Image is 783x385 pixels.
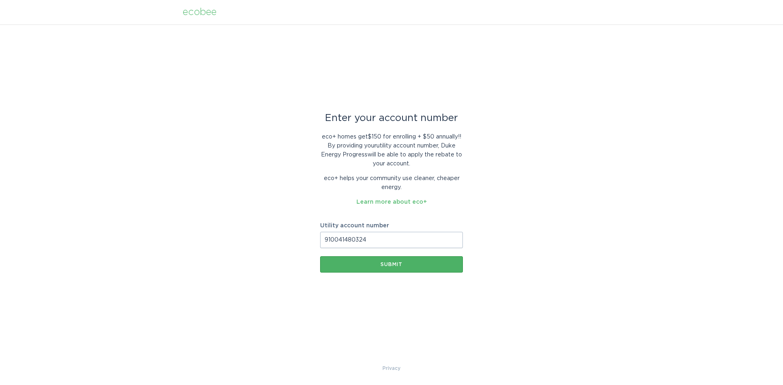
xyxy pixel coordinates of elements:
[320,132,463,168] p: eco+ homes get $150 for enrolling + $50 annually! ! By providing your utility account number , Du...
[320,256,463,273] button: Submit
[383,364,400,373] a: Privacy Policy & Terms of Use
[183,8,217,17] div: ecobee
[324,262,459,267] div: Submit
[320,223,463,229] label: Utility account number
[320,174,463,192] p: eco+ helps your community use cleaner, cheaper energy.
[356,199,427,205] a: Learn more about eco+
[320,114,463,123] div: Enter your account number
